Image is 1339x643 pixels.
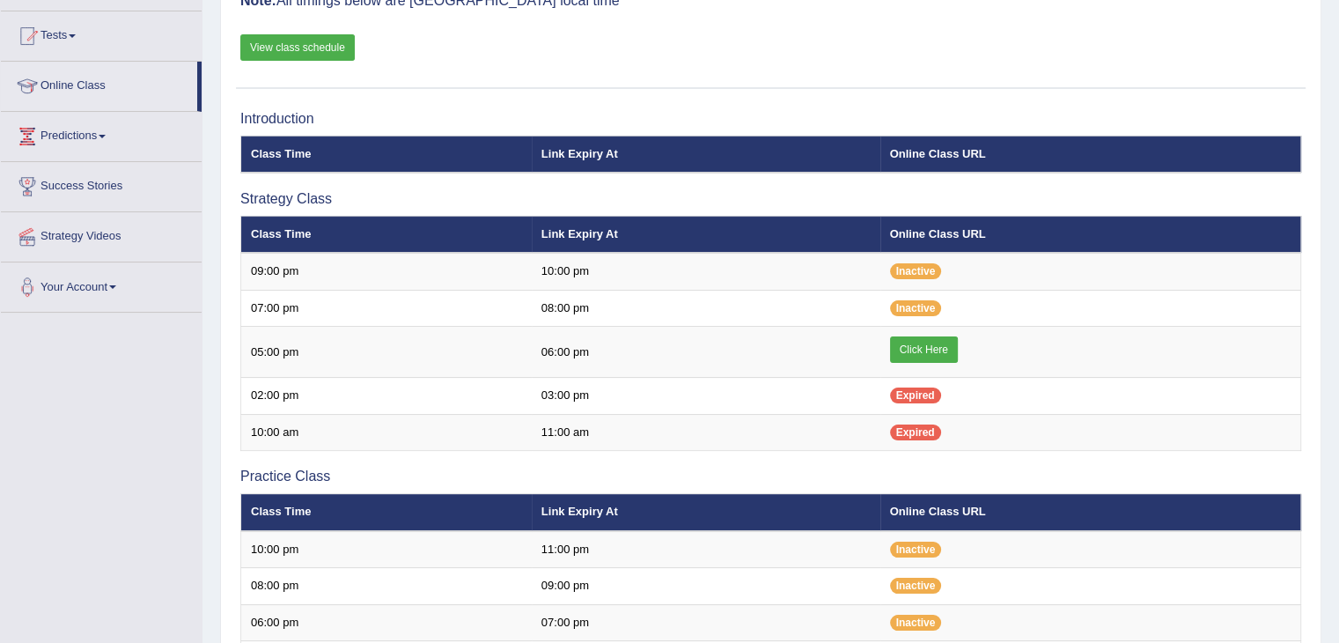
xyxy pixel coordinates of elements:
[880,136,1301,173] th: Online Class URL
[241,568,532,605] td: 08:00 pm
[532,494,880,531] th: Link Expiry At
[532,568,880,605] td: 09:00 pm
[890,263,942,279] span: Inactive
[241,604,532,641] td: 06:00 pm
[241,494,532,531] th: Class Time
[1,11,202,55] a: Tests
[890,578,942,594] span: Inactive
[890,336,958,363] a: Click Here
[240,469,1301,484] h3: Practice Class
[880,216,1301,253] th: Online Class URL
[532,290,880,327] td: 08:00 pm
[1,262,202,307] a: Your Account
[241,378,532,415] td: 02:00 pm
[532,253,880,290] td: 10:00 pm
[532,327,880,378] td: 06:00 pm
[241,414,532,451] td: 10:00 am
[890,300,942,316] span: Inactive
[890,615,942,631] span: Inactive
[241,136,532,173] th: Class Time
[241,327,532,378] td: 05:00 pm
[1,212,202,256] a: Strategy Videos
[532,378,880,415] td: 03:00 pm
[880,494,1301,531] th: Online Class URL
[241,290,532,327] td: 07:00 pm
[1,112,202,156] a: Predictions
[240,111,1301,127] h3: Introduction
[241,216,532,253] th: Class Time
[241,253,532,290] td: 09:00 pm
[240,34,355,61] a: View class schedule
[890,388,941,403] span: Expired
[532,216,880,253] th: Link Expiry At
[532,531,880,568] td: 11:00 pm
[240,191,1301,207] h3: Strategy Class
[890,542,942,558] span: Inactive
[1,162,202,206] a: Success Stories
[1,62,197,106] a: Online Class
[532,136,880,173] th: Link Expiry At
[890,425,941,440] span: Expired
[241,531,532,568] td: 10:00 pm
[532,414,880,451] td: 11:00 am
[532,604,880,641] td: 07:00 pm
